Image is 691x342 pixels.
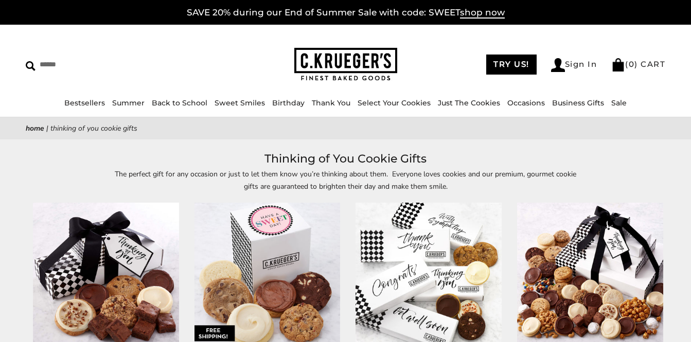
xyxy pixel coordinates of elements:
[611,58,625,71] img: Bag
[26,57,174,73] input: Search
[46,123,48,133] span: |
[64,98,105,107] a: Bestsellers
[112,98,145,107] a: Summer
[629,59,635,69] span: 0
[551,58,597,72] a: Sign In
[50,123,137,133] span: Thinking of You Cookie Gifts
[486,55,537,75] a: TRY US!
[152,98,207,107] a: Back to School
[312,98,350,107] a: Thank You
[294,48,397,81] img: C.KRUEGER'S
[26,123,44,133] a: Home
[109,168,582,192] p: The perfect gift for any occasion or just to let them know you’re thinking about them. Everyone l...
[552,98,604,107] a: Business Gifts
[26,61,36,71] img: Search
[611,98,627,107] a: Sale
[358,98,431,107] a: Select Your Cookies
[26,122,665,134] nav: breadcrumbs
[460,7,505,19] span: shop now
[187,7,505,19] a: SAVE 20% during our End of Summer Sale with code: SWEETshop now
[611,59,665,69] a: (0) CART
[438,98,500,107] a: Just The Cookies
[215,98,265,107] a: Sweet Smiles
[507,98,545,107] a: Occasions
[41,150,650,168] h1: Thinking of You Cookie Gifts
[272,98,305,107] a: Birthday
[551,58,565,72] img: Account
